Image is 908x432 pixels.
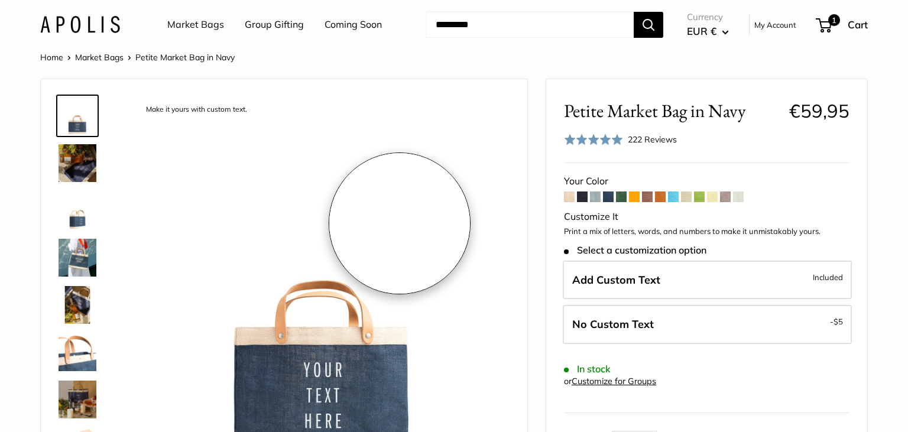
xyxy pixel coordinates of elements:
a: Petite Market Bag in Navy [56,236,99,279]
span: Included [813,270,843,284]
div: Your Color [564,173,849,190]
button: EUR € [687,22,729,41]
img: Petite Market Bag in Navy [59,381,96,418]
img: description_Make it yours with custom text. [59,97,96,135]
span: No Custom Text [572,317,654,331]
span: 222 Reviews [628,134,677,145]
img: description_Super soft and durable leather handles. [59,333,96,371]
label: Leave Blank [563,305,852,344]
span: EUR € [687,25,716,37]
div: Make it yours with custom text. [140,102,253,118]
span: In stock [564,363,611,375]
img: Apolis [40,16,120,33]
a: Home [40,52,63,63]
div: Customize It [564,208,849,226]
img: Petite Market Bag in Navy [59,144,96,182]
p: Print a mix of letters, words, and numbers to make it unmistakably yours. [564,226,849,238]
input: Search... [426,12,634,38]
a: Petite Market Bag in Navy [56,189,99,232]
a: description_Make it yours with custom text. [56,95,99,137]
a: My Account [754,18,796,32]
span: Currency [687,9,729,25]
a: Petite Market Bag in Navy [56,142,99,184]
span: Petite Market Bag in Navy [135,52,235,63]
img: Petite Market Bag in Navy [59,286,96,324]
a: Petite Market Bag in Navy [56,378,99,421]
span: 1 [828,14,840,26]
a: 1 Cart [817,15,868,34]
a: Group Gifting [245,16,304,34]
nav: Breadcrumb [40,50,235,65]
span: $5 [834,317,843,326]
span: Cart [848,18,868,31]
a: Coming Soon [325,16,382,34]
button: Search [634,12,663,38]
a: Petite Market Bag in Navy [56,284,99,326]
a: Market Bags [167,16,224,34]
label: Add Custom Text [563,261,852,300]
span: - [830,314,843,329]
span: Petite Market Bag in Navy [564,100,780,122]
span: Select a customization option [564,245,706,256]
div: or [564,373,656,389]
a: Customize for Groups [572,376,656,386]
span: €59,95 [789,99,849,122]
span: Add Custom Text [572,273,660,287]
img: Petite Market Bag in Navy [59,191,96,229]
a: description_Super soft and durable leather handles. [56,331,99,373]
a: Market Bags [75,52,124,63]
img: Petite Market Bag in Navy [59,239,96,277]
